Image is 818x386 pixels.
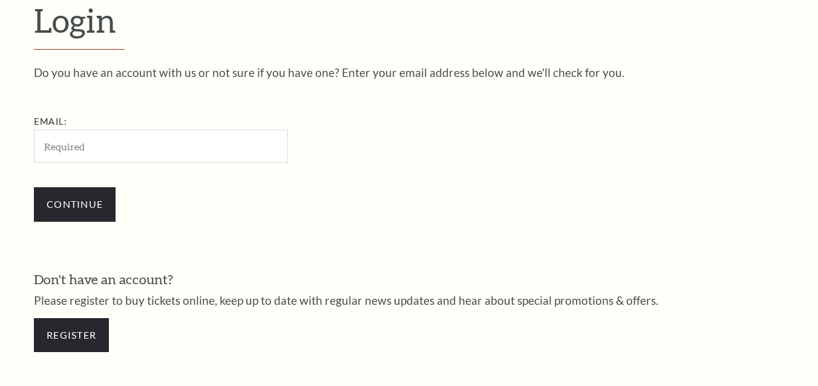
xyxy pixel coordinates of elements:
input: Required [34,130,288,163]
p: Please register to buy tickets online, keep up to date with regular news updates and hear about s... [34,294,784,306]
h3: Don't have an account? [34,270,784,289]
input: Continue [34,187,116,221]
p: Do you have an account with us or not sure if you have one? Enter your email address below and we... [34,67,784,78]
span: Login [34,1,116,39]
a: Register [34,318,109,352]
label: Email: [34,116,67,127]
